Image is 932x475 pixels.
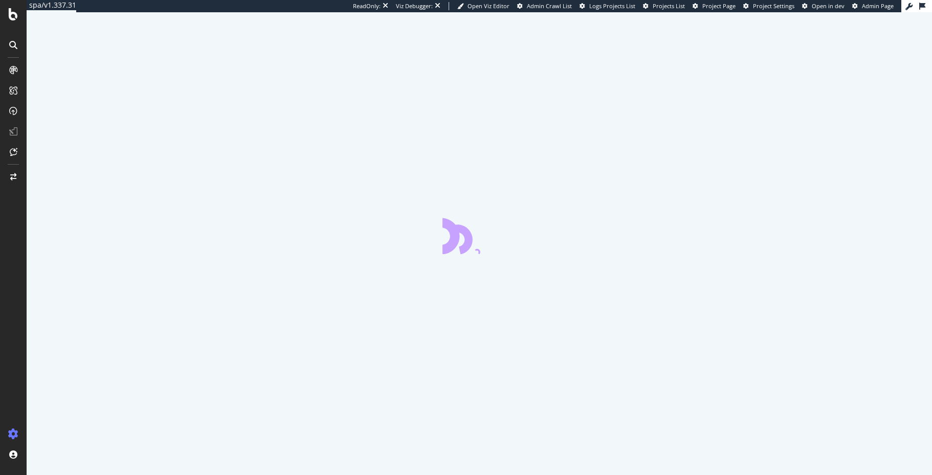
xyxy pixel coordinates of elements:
[702,2,736,10] span: Project Page
[580,2,635,10] a: Logs Projects List
[457,2,509,10] a: Open Viz Editor
[693,2,736,10] a: Project Page
[527,2,572,10] span: Admin Crawl List
[517,2,572,10] a: Admin Crawl List
[753,2,794,10] span: Project Settings
[653,2,685,10] span: Projects List
[468,2,509,10] span: Open Viz Editor
[396,2,433,10] div: Viz Debugger:
[743,2,794,10] a: Project Settings
[589,2,635,10] span: Logs Projects List
[852,2,894,10] a: Admin Page
[643,2,685,10] a: Projects List
[862,2,894,10] span: Admin Page
[442,217,516,254] div: animation
[802,2,845,10] a: Open in dev
[353,2,381,10] div: ReadOnly:
[812,2,845,10] span: Open in dev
